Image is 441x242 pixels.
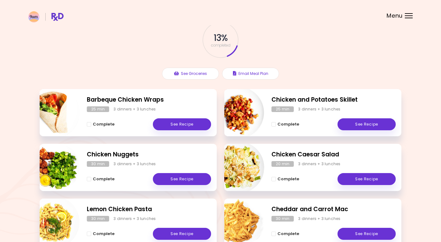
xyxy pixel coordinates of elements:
a: See Recipe - Barbeque Chicken Wraps [153,118,211,130]
img: Info - Chicken Nuggets [27,141,80,194]
button: Complete - Chicken Caesar Salad [271,175,299,183]
h2: Chicken Caesar Salad [271,150,396,159]
div: 25 min [271,106,294,112]
h2: Barbeque Chicken Wraps [87,95,211,104]
div: 3 dinners + 3 lunches [298,161,340,167]
button: Complete - Lemon Chicken Pasta [87,230,114,238]
button: Email Meal Plan [222,68,279,80]
span: Complete [277,231,299,236]
span: Complete [93,122,114,127]
button: Complete - Chicken and Potatoes Skillet [271,121,299,128]
div: 30 min [271,216,294,222]
span: completed [211,43,231,47]
div: 25 min [87,106,109,112]
button: Complete - Cheddar and Carrot Mac [271,230,299,238]
span: Complete [277,122,299,127]
img: Info - Chicken Caesar Salad [212,141,264,194]
h2: Chicken Nuggets [87,150,211,159]
span: Complete [93,231,114,236]
h2: Cheddar and Carrot Mac [271,205,396,214]
button: Complete - Barbeque Chicken Wraps [87,121,114,128]
div: 30 min [87,216,109,222]
a: See Recipe - Lemon Chicken Pasta [153,228,211,240]
img: Info - Chicken and Potatoes Skillet [212,87,264,139]
h2: Lemon Chicken Pasta [87,205,211,214]
a: See Recipe - Chicken and Potatoes Skillet [338,118,396,130]
div: 3 dinners + 3 lunches [114,106,156,112]
div: 20 min [271,161,294,167]
button: See Groceries [162,68,219,80]
img: RxDiet [28,11,64,22]
div: 3 dinners + 3 lunches [114,161,156,167]
h2: Chicken and Potatoes Skillet [271,95,396,104]
div: 3 dinners + 3 lunches [298,216,340,222]
button: Complete - Chicken Nuggets [87,175,114,183]
span: 13 % [214,33,227,43]
span: Complete [93,177,114,182]
span: Complete [277,177,299,182]
span: Menu [387,13,403,19]
a: See Recipe - Cheddar and Carrot Mac [338,228,396,240]
div: 30 min [87,161,109,167]
a: See Recipe - Chicken Caesar Salad [338,173,396,185]
div: 3 dinners + 3 lunches [114,216,156,222]
img: Info - Barbeque Chicken Wraps [27,87,80,139]
a: See Recipe - Chicken Nuggets [153,173,211,185]
div: 3 dinners + 3 lunches [298,106,340,112]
